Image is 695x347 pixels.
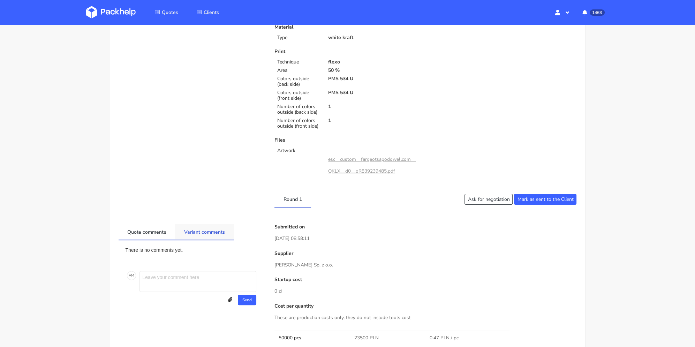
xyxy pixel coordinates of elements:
span: 1463 [590,9,604,16]
p: Submitted on [274,224,577,230]
p: There is no comments yet. [126,247,258,253]
p: 50 % [328,68,421,73]
a: esc__custom__fargeotsapodowellcom__QKLX__d0__oR839239485.pdf [328,156,416,174]
button: Mark as sent to the Client [514,194,576,205]
span: 23500 PLN [354,334,378,341]
p: Type [277,35,320,40]
span: Quotes [162,9,178,16]
span: 0.47 PLN / pc [430,334,459,341]
p: PMS 534 U [328,76,421,82]
a: Quotes [146,6,187,18]
p: [PERSON_NAME] Sp. z o.o. [274,261,577,269]
td: 50000 pcs [274,330,350,346]
p: [DATE] 08:58:11 [274,235,577,242]
button: Ask for negotiation [464,194,513,205]
p: Material [274,24,421,30]
a: Variant comments [175,224,234,240]
p: flexo [328,59,421,65]
button: 1463 [577,6,609,18]
button: Send [238,295,256,305]
p: Colors outside (front side) [277,90,320,101]
img: Dashboard [86,6,136,18]
a: Clients [188,6,227,18]
a: Round 1 [274,191,311,207]
span: M [131,271,134,280]
p: 1 [328,104,421,110]
p: Number of colors outside (back side) [277,104,320,115]
p: These are production costs only, they do not include tools cost [274,314,577,322]
p: Supplier [274,251,577,256]
span: Clients [204,9,219,16]
p: Artwork [277,148,320,153]
p: Cost per quantity [274,303,577,309]
p: white kraft [328,35,421,40]
p: Technique [277,59,320,65]
p: Print [274,49,421,54]
p: Number of colors outside (front side) [277,118,320,129]
p: Area [277,68,320,73]
p: 0 zł [274,287,577,295]
p: Startup cost [274,277,577,282]
p: Colors outside (back side) [277,76,320,87]
p: 1 [328,118,421,123]
span: A [129,271,131,280]
p: PMS 534 U [328,90,421,96]
a: Quote comments [119,224,175,240]
p: Files [274,137,421,143]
